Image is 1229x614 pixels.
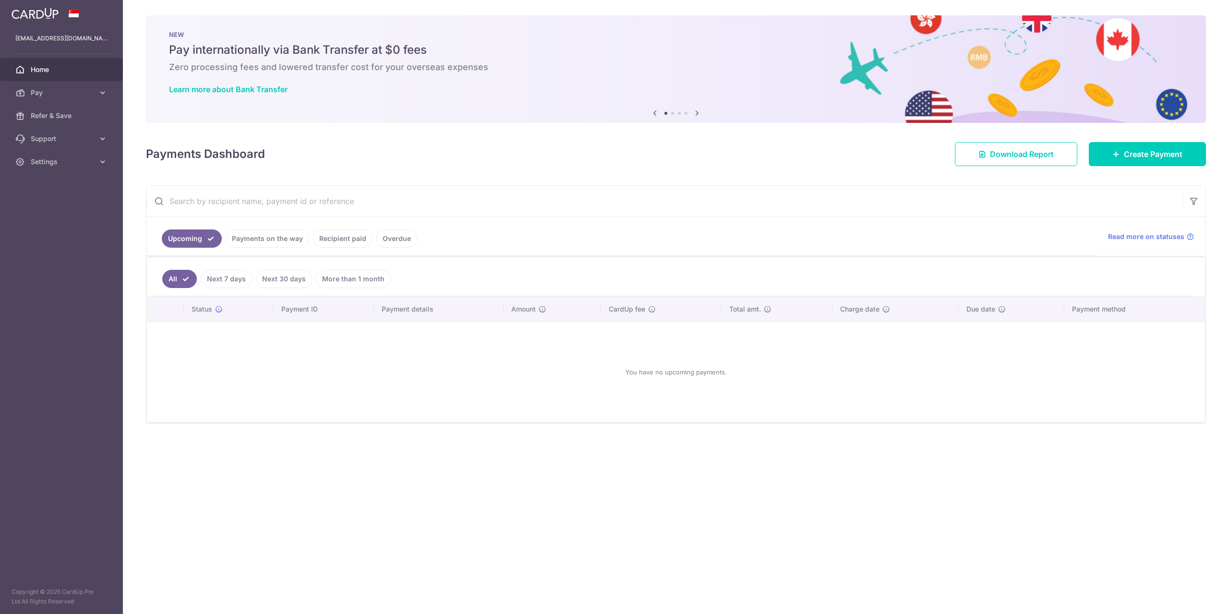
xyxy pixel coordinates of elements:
img: CardUp [12,8,59,19]
a: Create Payment [1089,142,1206,166]
a: Learn more about Bank Transfer [169,84,288,94]
a: More than 1 month [316,270,391,288]
span: Download Report [990,148,1054,160]
span: Support [31,134,94,144]
p: NEW [169,31,1183,38]
a: Upcoming [162,229,222,248]
span: Amount [511,304,536,314]
a: Recipient paid [313,229,373,248]
h6: Zero processing fees and lowered transfer cost for your overseas expenses [169,61,1183,73]
span: Charge date [840,304,880,314]
span: Home [31,65,94,74]
span: Refer & Save [31,111,94,120]
th: Payment ID [274,297,374,322]
th: Payment method [1064,297,1205,322]
span: Read more on statuses [1108,232,1184,241]
h5: Pay internationally via Bank Transfer at $0 fees [169,42,1183,58]
a: Next 7 days [201,270,252,288]
a: Overdue [376,229,417,248]
p: [EMAIL_ADDRESS][DOMAIN_NAME] [15,34,108,43]
span: Status [192,304,212,314]
a: Payments on the way [226,229,309,248]
a: Download Report [955,142,1077,166]
th: Payment details [374,297,504,322]
span: CardUp fee [609,304,645,314]
span: Settings [31,157,94,167]
a: Read more on statuses [1108,232,1194,241]
a: All [162,270,197,288]
div: You have no upcoming payments. [158,330,1193,414]
img: Bank transfer banner [146,15,1206,123]
a: Next 30 days [256,270,312,288]
span: Due date [966,304,995,314]
span: Create Payment [1124,148,1182,160]
span: Total amt. [729,304,761,314]
h4: Payments Dashboard [146,145,265,163]
input: Search by recipient name, payment id or reference [146,186,1182,217]
span: Pay [31,88,94,97]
